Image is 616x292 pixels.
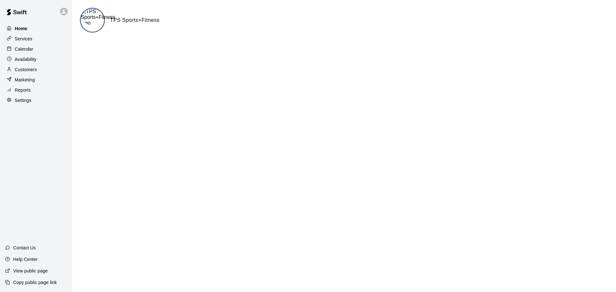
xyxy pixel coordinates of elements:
a: Calendar [5,44,67,54]
a: Reports [5,85,67,95]
p: Reports [15,87,31,93]
p: Marketing [15,77,35,83]
a: Home [5,24,67,33]
h6: TPS Sports+Fitness [110,16,159,24]
p: Copy public page link [13,279,57,286]
p: Availability [15,56,37,63]
p: Contact Us [13,245,36,251]
p: Customers [15,66,37,73]
img: TPS Sports+Fitness logo [81,9,115,26]
a: Services [5,34,67,44]
p: View public page [13,268,48,274]
p: Calendar [15,46,33,52]
p: Services [15,36,32,42]
a: Availability [5,54,67,64]
a: Customers [5,65,67,74]
a: Marketing [5,75,67,85]
a: Settings [5,96,67,105]
p: Home [15,25,28,32]
p: Settings [15,97,31,104]
p: Help Center [13,256,38,263]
